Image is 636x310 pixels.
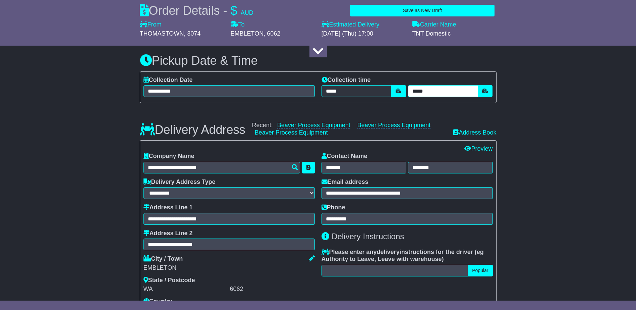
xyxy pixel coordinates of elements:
[322,21,406,29] label: Estimated Delivery
[143,298,172,305] label: Country
[468,265,493,276] button: Popular
[277,122,350,129] a: Beaver Process Equipment
[140,123,245,137] h3: Delivery Address
[322,76,371,84] label: Collection time
[377,249,400,255] span: delivery
[140,21,162,29] label: From
[252,122,447,136] div: Recent:
[140,3,253,18] div: Order Details -
[143,277,195,284] label: State / Postcode
[322,30,406,38] div: [DATE] (Thu) 17:00
[464,145,493,152] a: Preview
[322,249,493,263] label: Please enter any instructions for the driver ( )
[231,4,237,17] span: $
[143,264,315,272] div: EMBLETON
[453,129,496,136] a: Address Book
[143,76,193,84] label: Collection Date
[350,5,495,16] button: Save as New Draft
[231,21,245,29] label: To
[255,129,328,136] a: Beaver Process Equipment
[143,286,228,293] div: WA
[412,30,497,38] div: TNT Domestic
[230,286,315,293] div: 6062
[412,21,456,29] label: Carrier Name
[322,178,368,186] label: Email address
[332,232,404,241] span: Delivery Instructions
[143,255,183,263] label: City / Town
[264,30,280,37] span: , 6062
[322,153,367,160] label: Contact Name
[143,230,193,237] label: Address Line 2
[184,30,200,37] span: , 3074
[322,204,345,211] label: Phone
[143,153,194,160] label: Company Name
[357,122,430,129] a: Beaver Process Equipment
[231,30,264,37] span: EMBLETON
[140,54,497,67] h3: Pickup Date & Time
[241,9,253,16] span: AUD
[143,204,193,211] label: Address Line 1
[143,178,216,186] label: Delivery Address Type
[140,30,184,37] span: THOMASTOWN
[322,249,484,263] span: eg Authority to Leave, Leave with warehouse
